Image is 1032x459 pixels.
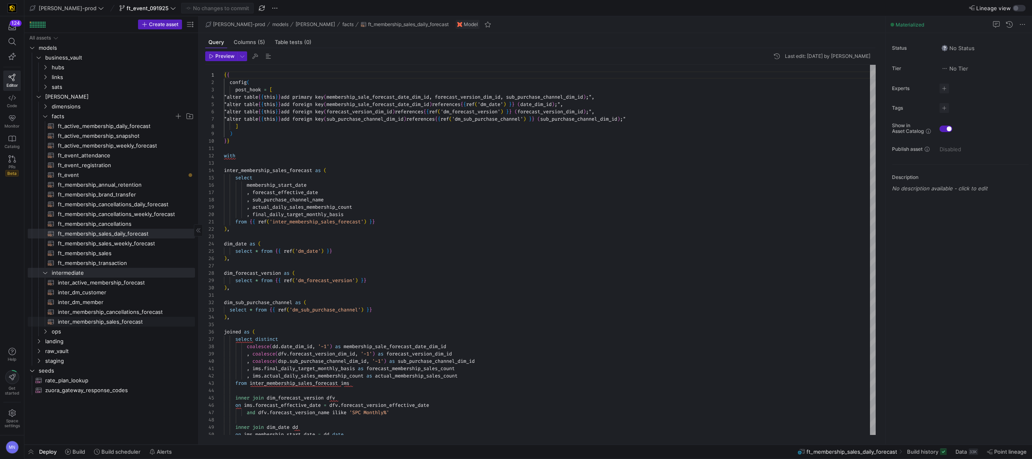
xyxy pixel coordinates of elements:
div: 12 [205,152,214,159]
span: ) [523,116,526,122]
span: models [39,43,194,53]
p: Description [892,174,1029,180]
div: 21 [205,218,214,225]
span: ft_active_membership_snapshot​​​​​​​​​​ [58,131,186,141]
div: 2 [205,79,214,86]
img: No tier [941,65,948,72]
a: Monitor [3,111,21,132]
span: "alter table [224,108,258,115]
button: Build history [903,445,950,459]
button: Getstarted [3,367,21,399]
span: ( [475,101,478,108]
button: MN [3,439,21,456]
span: 'dm_sub_purchase_channel' [452,116,523,122]
a: ft_event_registration​​​​​​​​​​ [28,160,195,170]
span: landing [45,337,194,346]
span: } [509,101,512,108]
div: Press SPACE to select this row. [28,72,195,82]
div: 124 [10,20,22,26]
a: ft_membership_brand_transfer​​​​​​​​​​ [28,190,195,199]
span: as [315,167,321,174]
a: Editor [3,71,21,91]
span: = [264,86,267,93]
span: } [529,116,532,122]
div: Press SPACE to select this row. [28,92,195,102]
div: 14 [205,167,214,174]
span: } [278,116,281,122]
span: ft_event​​​​​​​​​​ [58,170,186,180]
span: facts [342,22,353,27]
div: Press SPACE to select this row. [28,209,195,219]
span: this [264,108,275,115]
div: Press SPACE to select this row. [28,170,195,180]
div: Press SPACE to select this row. [28,238,195,248]
span: forecast_version_dim_id [326,108,392,115]
span: ( [438,108,440,115]
span: { [261,108,264,115]
span: (5) [258,40,265,45]
span: [PERSON_NAME]-prod [39,5,96,11]
span: Create asset [149,22,178,27]
span: inter_membership_sales_forecast [224,167,312,174]
div: Press SPACE to select this row. [28,190,195,199]
button: [PERSON_NAME]-prod [28,3,106,13]
div: 3 [205,86,214,93]
span: } [278,94,281,100]
span: sub_purchase_channel_name [252,196,324,203]
span: ) [617,116,620,122]
span: add foreign key [281,101,324,108]
div: Press SPACE to select this row. [28,62,195,72]
span: Code [7,103,17,108]
span: } [369,218,372,225]
span: ( [247,79,250,86]
span: date_dim_id [520,101,552,108]
img: undefined [457,22,462,27]
span: ops [52,327,194,336]
div: Press SPACE to select this row. [28,199,195,209]
div: Press SPACE to select this row. [28,219,195,229]
span: Monitor [4,124,20,128]
div: Press SPACE to select this row. [28,141,195,150]
div: 1 [205,71,214,79]
a: Code [3,91,21,111]
span: , [247,196,250,203]
span: add primary key [281,94,324,100]
p: No description available - click to edit [892,185,1029,192]
span: ( [324,108,326,115]
span: Data [955,448,967,455]
button: 124 [3,20,21,34]
span: No Status [941,45,975,51]
span: (0) [304,40,311,45]
span: ) [583,108,586,115]
span: references [406,116,435,122]
span: } [372,218,375,225]
div: Press SPACE to select this row. [28,33,195,43]
span: with [224,152,235,159]
span: { [258,94,261,100]
span: Query [208,40,224,45]
span: ( [324,116,326,122]
button: No statusNo Status [939,43,977,53]
span: sion_dim_id, sub_purchase_channel_dim_id [469,94,583,100]
span: { [261,101,264,108]
div: 24 [205,240,214,247]
span: } [275,94,278,100]
span: actual_daily_sales_membership_count [252,204,352,210]
span: { [261,94,264,100]
span: ;", [586,94,594,100]
a: inter_active_membership_forecast​​​​​​​​​​ [28,278,195,287]
span: zuora_gateway_response_codes​​​​​​ [45,386,186,395]
span: sats [52,82,194,92]
span: ) [403,116,406,122]
button: [PERSON_NAME] [294,20,337,29]
span: inter_membership_sales_forecast​​​​​​​​​​ [58,317,186,327]
span: } [275,101,278,108]
span: ( [517,101,520,108]
button: Preview [205,51,237,61]
span: config [230,79,247,86]
a: ft_membership_transaction​​​​​​​​​​ [28,258,195,268]
span: Model [464,22,478,27]
span: } [227,138,230,144]
span: { [460,101,463,108]
span: post_hook [235,86,261,93]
